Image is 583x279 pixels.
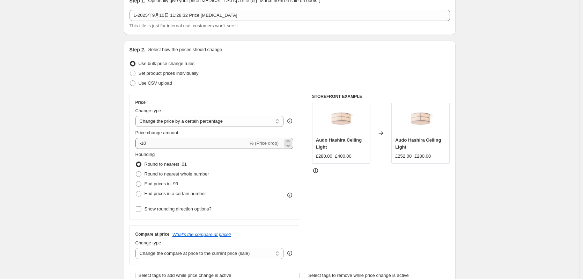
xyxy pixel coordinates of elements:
span: Round to nearest .01 [145,162,187,167]
span: Set product prices individually [139,71,199,76]
span: Use CSV upload [139,80,172,86]
span: Use bulk price change rules [139,61,194,66]
span: Round to nearest whole number [145,171,209,177]
span: Select tags to remove while price change is active [308,273,409,278]
div: £280.00 [316,153,332,160]
div: help [286,250,293,257]
h2: Step 2. [130,46,146,53]
input: 30% off holiday sale [130,10,450,21]
span: Change type [135,108,161,113]
span: End prices in a certain number [145,191,206,196]
span: Price change amount [135,130,178,135]
div: £252.00 [395,153,412,160]
img: 1510699_1510699U_low_ON_b344eb92-a171-425e-a24a-3d7445316046_80x.jpg [327,107,355,135]
span: Audo Hashira Ceiling Light [316,137,362,150]
input: -15 [135,138,248,149]
h6: STOREFRONT EXAMPLE [312,94,450,99]
div: help [286,117,293,124]
strike: £400.00 [335,153,352,160]
span: This title is just for internal use, customers won't see it [130,23,238,28]
span: Rounding [135,152,155,157]
span: End prices in .99 [145,181,178,186]
span: % (Price drop) [250,141,279,146]
h3: Compare at price [135,231,170,237]
span: Audo Hashira Ceiling Light [395,137,441,150]
strike: £280.00 [414,153,431,160]
img: 1510699_1510699U_low_ON_b344eb92-a171-425e-a24a-3d7445316046_80x.jpg [407,107,435,135]
h3: Price [135,100,146,105]
button: What's the compare at price? [172,232,231,237]
span: Show rounding direction options? [145,206,212,212]
span: Select tags to add while price change is active [139,273,231,278]
p: Select how the prices should change [148,46,222,53]
span: Change type [135,240,161,245]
